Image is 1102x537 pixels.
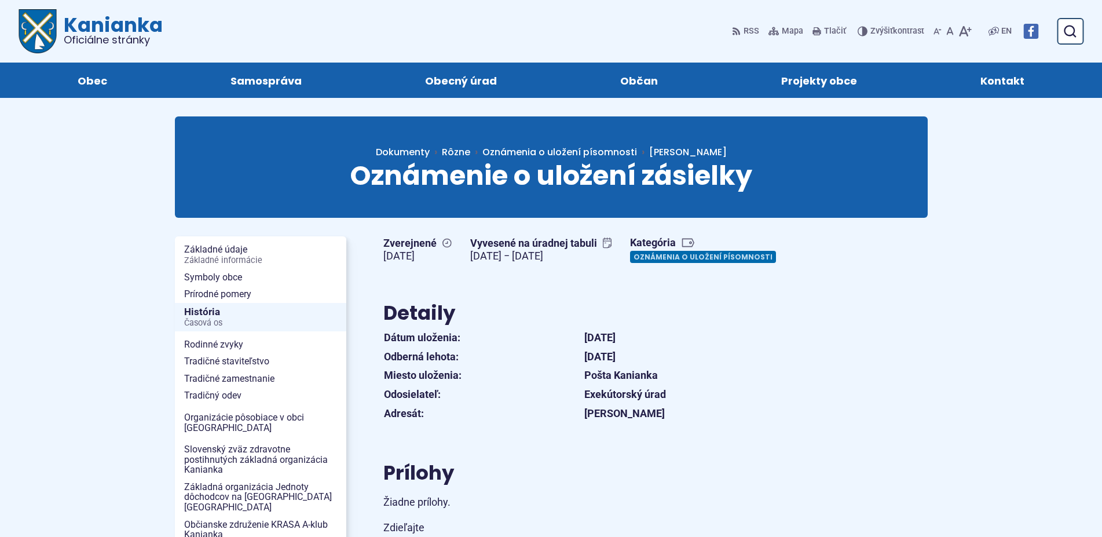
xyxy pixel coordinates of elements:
[930,63,1074,98] a: Kontakt
[184,370,337,388] span: Tradičné zamestnanie
[956,19,974,43] button: Zväčšiť veľkosť písma
[175,387,346,404] a: Tradičný odev
[181,63,352,98] a: Samospráva
[858,19,927,43] button: Zvýšiťkontrast
[470,237,612,250] span: Vyvesené na úradnej tabuli
[375,63,547,98] a: Obecný úrad
[78,63,107,98] span: Obec
[944,19,956,43] button: Nastaviť pôvodnú veľkosť písma
[442,145,482,159] a: Rôzne
[383,328,584,348] th: Dátum uloženia:
[184,286,337,303] span: Prírodné pomery
[383,366,584,385] th: Miesto uloženia:
[630,236,781,250] span: Kategória
[230,63,302,98] span: Samospráva
[425,63,497,98] span: Obecný úrad
[175,353,346,370] a: Tradičné staviteľstvo
[383,250,452,263] figcaption: [DATE]
[1023,24,1038,39] img: Prejsť na Facebook stránku
[870,27,924,36] span: kontrast
[28,63,158,98] a: Obec
[1001,24,1012,38] span: EN
[184,319,337,328] span: Časová os
[584,331,616,344] strong: [DATE]
[175,241,346,268] a: Základné údajeZákladné informácie
[175,336,346,353] a: Rodinné zvyky
[980,63,1024,98] span: Kontakt
[376,145,430,159] span: Dokumenty
[184,409,337,436] span: Organizácie pôsobiace v obci [GEOGRAPHIC_DATA]
[57,15,163,45] span: Kanianka
[620,63,658,98] span: Občan
[184,269,337,286] span: Symboly obce
[782,24,803,38] span: Mapa
[175,441,346,478] a: Slovenský zväz zdravotne postihnutých základná organizácia Kanianka
[184,441,337,478] span: Slovenský zväz zdravotne postihnutých základná organizácia Kanianka
[570,63,708,98] a: Občan
[731,63,907,98] a: Projekty obce
[766,19,806,43] a: Mapa
[383,519,795,537] p: Zdieľajte
[931,19,944,43] button: Zmenšiť veľkosť písma
[184,241,337,268] span: Základné údaje
[383,494,795,512] p: Žiadne prílohy.
[175,409,346,436] a: Organizácie pôsobiace v obci [GEOGRAPHIC_DATA]
[175,303,346,331] a: HistóriaČasová os
[732,19,761,43] a: RSS
[482,145,637,159] a: Oznámenia o uložení písomnosti
[184,336,337,353] span: Rodinné zvyky
[781,63,857,98] span: Projekty obce
[470,250,612,263] figcaption: [DATE] − [DATE]
[383,385,584,404] th: Odosielateľ:
[383,348,584,367] th: Odberná lehota:
[175,370,346,388] a: Tradičné zamestnanie
[383,302,795,324] h2: Detaily
[350,157,752,194] span: Oznámenie o uložení zásielky
[184,303,337,331] span: História
[999,24,1014,38] a: EN
[19,9,163,53] a: Logo Kanianka, prejsť na domovskú stránku.
[184,387,337,404] span: Tradičný odev
[649,145,727,159] span: [PERSON_NAME]
[184,353,337,370] span: Tradičné staviteľstvo
[584,388,666,400] strong: Exekútorský úrad
[376,145,442,159] a: Dokumenty
[870,26,893,36] span: Zvýšiť
[175,286,346,303] a: Prírodné pomery
[442,145,470,159] span: Rôzne
[637,145,727,159] a: [PERSON_NAME]
[64,35,163,45] span: Oficiálne stránky
[19,9,57,53] img: Prejsť na domovskú stránku
[175,269,346,286] a: Symboly obce
[584,369,658,381] strong: Pošta Kanianka
[184,478,337,516] span: Základná organizácia Jednoty dôchodcov na [GEOGRAPHIC_DATA] [GEOGRAPHIC_DATA]
[810,19,848,43] button: Tlačiť
[184,256,337,265] span: Základné informácie
[383,404,584,423] th: Adresát:
[584,407,665,419] strong: [PERSON_NAME]
[175,478,346,516] a: Základná organizácia Jednoty dôchodcov na [GEOGRAPHIC_DATA] [GEOGRAPHIC_DATA]
[383,237,452,250] span: Zverejnené
[383,462,795,484] h2: Prílohy
[630,251,776,263] a: Oznámenia o uložení písomnosti
[584,350,616,363] strong: [DATE]
[824,27,846,36] span: Tlačiť
[744,24,759,38] span: RSS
